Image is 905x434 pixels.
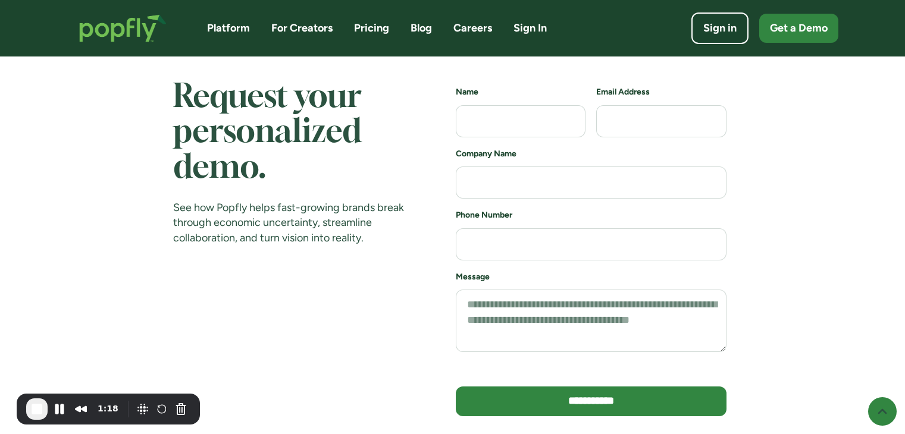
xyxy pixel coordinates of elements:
[173,200,408,246] div: See how Popfly helps fast-growing brands break through economic uncertainty, streamline collabora...
[453,21,492,36] a: Careers
[67,2,179,54] a: home
[759,14,838,43] a: Get a Demo
[596,86,726,98] h6: Email Address
[691,12,749,44] a: Sign in
[173,80,408,186] h1: Request your personalized demo.
[456,148,726,160] h6: Company Name
[703,21,737,36] div: Sign in
[207,21,250,36] a: Platform
[354,21,389,36] a: Pricing
[411,21,432,36] a: Blog
[271,21,333,36] a: For Creators
[513,21,547,36] a: Sign In
[456,209,726,221] h6: Phone Number
[456,271,726,283] h6: Message
[456,86,726,427] form: demo schedule
[770,21,828,36] div: Get a Demo
[456,86,585,98] h6: Name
